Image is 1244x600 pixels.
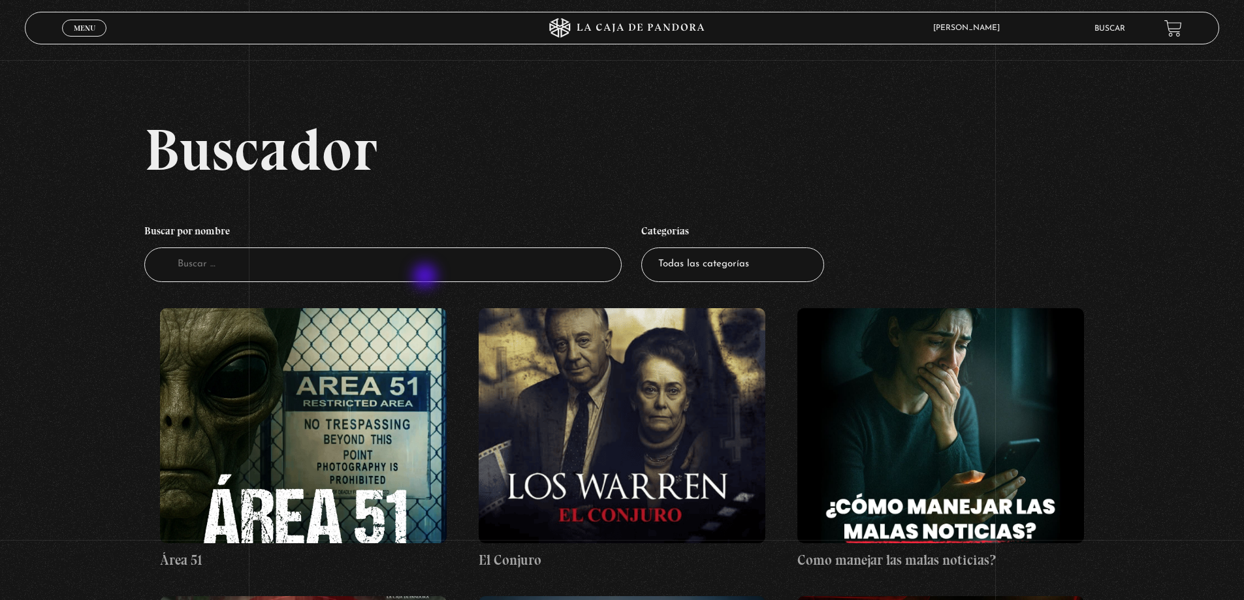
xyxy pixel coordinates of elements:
h2: Buscador [144,120,1219,179]
h4: Categorías [641,218,824,248]
h4: El Conjuro [479,550,765,571]
a: Como manejar las malas noticias? [797,308,1084,571]
h4: Área 51 [160,550,447,571]
a: View your shopping cart [1164,20,1182,37]
h4: Como manejar las malas noticias? [797,550,1084,571]
span: Cerrar [69,35,100,44]
h4: Buscar por nombre [144,218,622,248]
span: Menu [74,24,95,32]
a: El Conjuro [479,308,765,571]
a: Buscar [1094,25,1125,33]
span: [PERSON_NAME] [927,24,1013,32]
a: Área 51 [160,308,447,571]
